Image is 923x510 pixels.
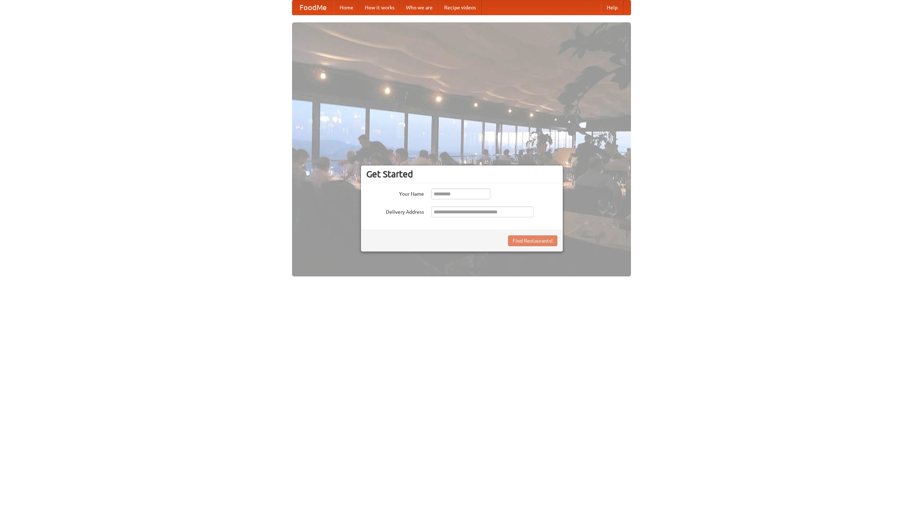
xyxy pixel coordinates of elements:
label: Delivery Address [366,207,424,216]
a: FoodMe [292,0,334,15]
label: Your Name [366,189,424,198]
a: Home [334,0,359,15]
a: Help [601,0,623,15]
a: Recipe videos [438,0,482,15]
h3: Get Started [366,169,557,179]
a: Who we are [400,0,438,15]
button: Find Restaurants! [508,235,557,246]
a: How it works [359,0,400,15]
